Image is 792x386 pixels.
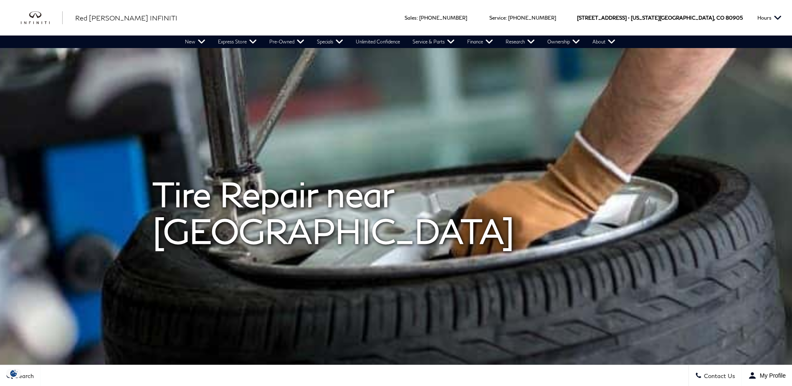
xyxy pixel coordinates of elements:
[4,369,23,378] section: Click to Open Cookie Consent Modal
[417,15,418,21] span: :
[263,36,311,48] a: Pre-Owned
[742,365,792,386] button: Open user profile menu
[461,36,499,48] a: Finance
[702,372,735,379] span: Contact Us
[4,369,23,378] img: Opt-Out Icon
[212,36,263,48] a: Express Store
[179,36,622,48] nav: Main Navigation
[75,14,177,22] span: Red [PERSON_NAME] INFINITI
[153,174,514,251] strong: Tire Repair near [GEOGRAPHIC_DATA]
[21,11,63,25] img: INFINITI
[311,36,349,48] a: Specials
[75,13,177,23] a: Red [PERSON_NAME] INFINITI
[419,15,467,21] a: [PHONE_NUMBER]
[499,36,541,48] a: Research
[21,11,63,25] a: infiniti
[406,36,461,48] a: Service & Parts
[13,372,34,379] span: Search
[508,15,556,21] a: [PHONE_NUMBER]
[349,36,406,48] a: Unlimited Confidence
[405,15,417,21] span: Sales
[541,36,586,48] a: Ownership
[179,36,212,48] a: New
[506,15,507,21] span: :
[757,372,786,379] span: My Profile
[577,15,743,21] a: [STREET_ADDRESS] • [US_STATE][GEOGRAPHIC_DATA], CO 80905
[586,36,622,48] a: About
[489,15,506,21] span: Service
